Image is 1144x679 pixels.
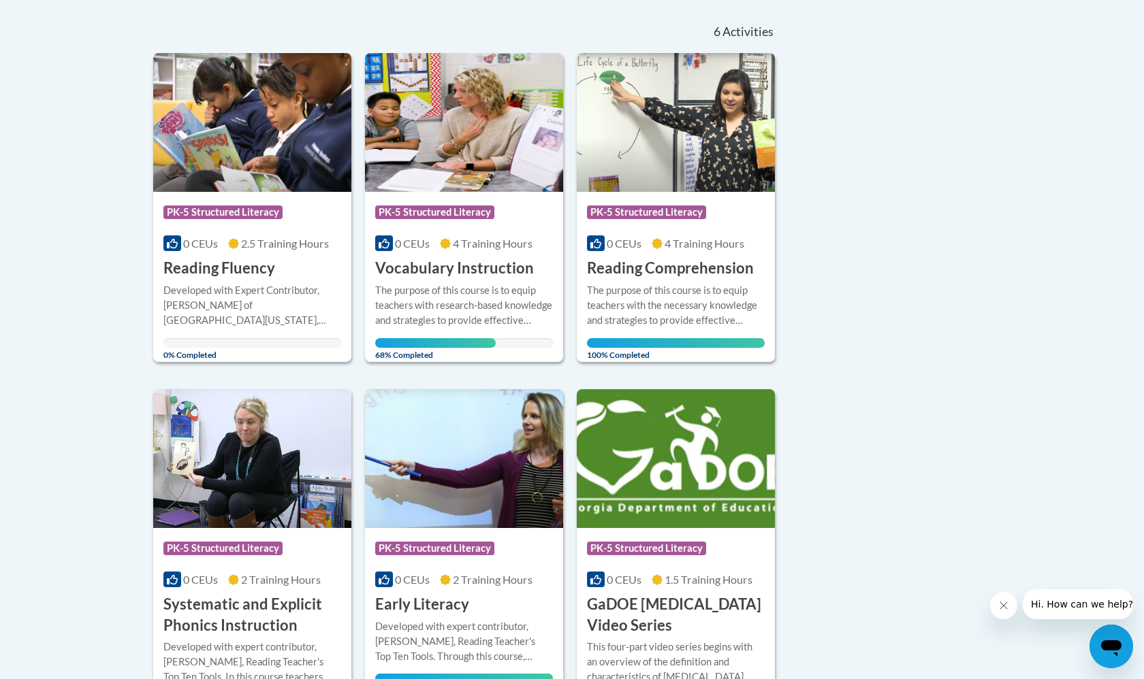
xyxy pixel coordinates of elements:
[453,237,533,250] span: 4 Training Hours
[587,205,706,219] span: PK-5 Structured Literacy
[241,573,321,586] span: 2 Training Hours
[665,237,744,250] span: 4 Training Hours
[1090,625,1133,668] iframe: Button to launch messaging window
[375,283,553,328] div: The purpose of this course is to equip teachers with research-based knowledge and strategies to p...
[375,338,496,360] span: 68% Completed
[587,594,765,636] h3: GaDOE [MEDICAL_DATA] Video Series
[375,594,469,615] h3: Early Literacy
[375,205,494,219] span: PK-5 Structured Literacy
[587,258,754,279] h3: Reading Comprehension
[163,283,341,328] div: Developed with Expert Contributor, [PERSON_NAME] of [GEOGRAPHIC_DATA][US_STATE], [GEOGRAPHIC_DATA...
[577,389,775,528] img: Course Logo
[163,205,283,219] span: PK-5 Structured Literacy
[163,594,341,636] h3: Systematic and Explicit Phonics Instruction
[375,619,553,664] div: Developed with expert contributor, [PERSON_NAME], Reading Teacher's Top Ten Tools. Through this c...
[722,24,774,39] span: Activities
[365,389,563,528] img: Course Logo
[587,283,765,328] div: The purpose of this course is to equip teachers with the necessary knowledge and strategies to pr...
[183,573,218,586] span: 0 CEUs
[163,258,275,279] h3: Reading Fluency
[587,338,765,348] div: Your progress
[375,542,494,555] span: PK-5 Structured Literacy
[665,573,752,586] span: 1.5 Training Hours
[153,53,351,362] a: Course LogoPK-5 Structured Literacy0 CEUs2.5 Training Hours Reading FluencyDeveloped with Expert ...
[607,237,641,250] span: 0 CEUs
[453,573,533,586] span: 2 Training Hours
[153,53,351,192] img: Course Logo
[990,592,1017,619] iframe: Close message
[163,542,283,555] span: PK-5 Structured Literacy
[183,237,218,250] span: 0 CEUs
[587,338,765,360] span: 100% Completed
[365,53,563,192] img: Course Logo
[714,24,720,39] span: 6
[577,53,775,362] a: Course LogoPK-5 Structured Literacy0 CEUs4 Training Hours Reading ComprehensionThe purpose of thi...
[365,53,563,362] a: Course LogoPK-5 Structured Literacy0 CEUs4 Training Hours Vocabulary InstructionThe purpose of th...
[607,573,641,586] span: 0 CEUs
[241,237,329,250] span: 2.5 Training Hours
[1023,589,1133,619] iframe: Message from company
[395,237,430,250] span: 0 CEUs
[153,389,351,528] img: Course Logo
[577,53,775,192] img: Course Logo
[375,338,496,348] div: Your progress
[375,258,534,279] h3: Vocabulary Instruction
[587,542,706,555] span: PK-5 Structured Literacy
[395,573,430,586] span: 0 CEUs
